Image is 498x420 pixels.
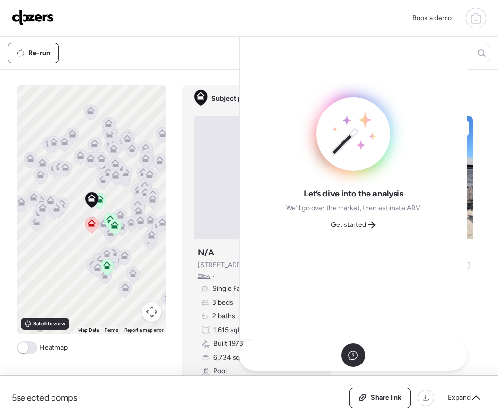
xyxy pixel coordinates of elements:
span: 6,734 sqft lot [213,353,254,363]
span: Share link [371,393,402,403]
span: Let’s dive into the analysis [304,188,403,199]
img: Google [19,321,52,334]
span: We’ll go over the market, then estimate ARV [286,203,420,213]
span: Re-run [28,48,50,58]
span: Single Family [212,284,253,294]
span: Get started [331,220,366,230]
span: Pool [213,366,227,376]
a: Report a map error [124,327,163,333]
span: Built 1973 [213,339,243,349]
a: Terms (opens in new tab) [105,327,118,333]
h3: N/A [198,247,214,258]
span: Book a demo [412,14,452,22]
button: Map Data [78,327,99,334]
img: Logo [12,9,54,25]
span: 5 selected comps [12,392,77,404]
span: 2 baths [212,311,235,321]
span: 1,615 sqft [213,325,242,335]
span: Garage [367,375,390,385]
span: Satellite view [33,320,65,328]
span: [STREET_ADDRESS] [198,260,262,270]
span: Subject property [211,94,265,104]
span: Heatmap [39,343,68,353]
span: 3 beds [212,298,233,308]
span: Zillow [198,272,211,280]
span: Expand [448,393,471,403]
a: Open this area in Google Maps (opens a new window) [19,321,52,334]
button: Map camera controls [142,302,161,322]
span: • [212,272,215,280]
